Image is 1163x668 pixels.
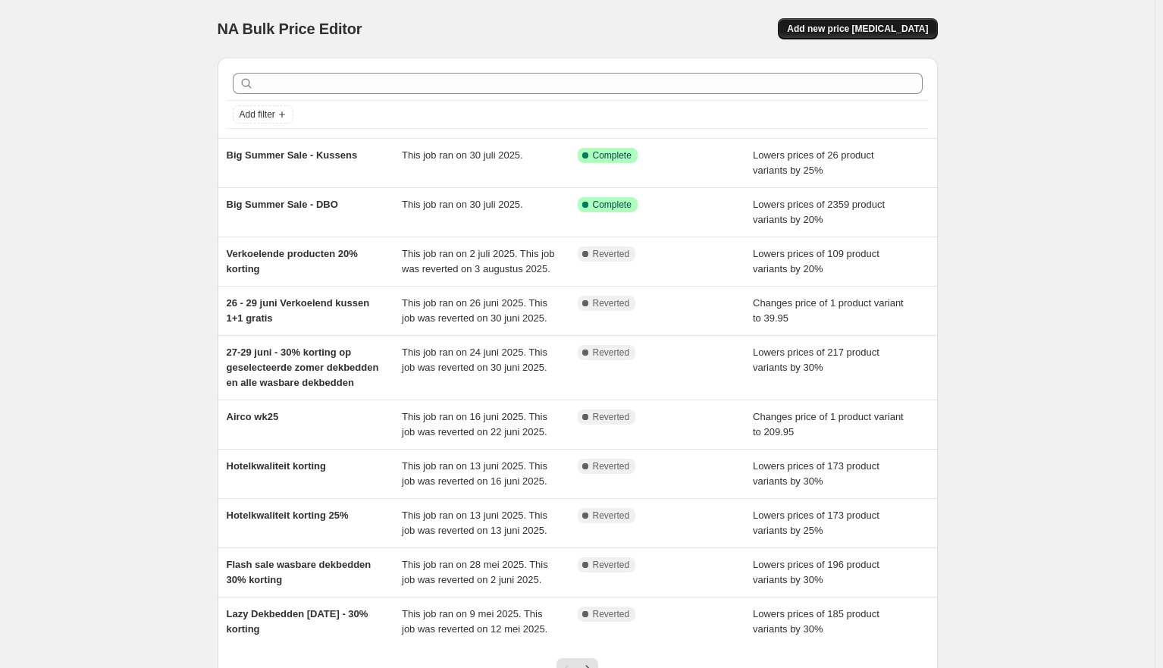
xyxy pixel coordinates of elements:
[402,248,554,274] span: This job ran on 2 juli 2025. This job was reverted on 3 augustus 2025.
[402,347,547,373] span: This job ran on 24 juni 2025. This job was reverted on 30 juni 2025.
[593,411,630,423] span: Reverted
[227,411,279,422] span: Airco wk25
[753,411,904,437] span: Changes price of 1 product variant to 209.95
[753,149,874,176] span: Lowers prices of 26 product variants by 25%
[753,347,879,373] span: Lowers prices of 217 product variants by 30%
[593,608,630,620] span: Reverted
[402,608,547,635] span: This job ran on 9 mei 2025. This job was reverted on 12 mei 2025.
[593,199,632,211] span: Complete
[753,248,879,274] span: Lowers prices of 109 product variants by 20%
[753,199,885,225] span: Lowers prices of 2359 product variants by 20%
[402,460,547,487] span: This job ran on 13 juni 2025. This job was reverted on 16 juni 2025.
[593,510,630,522] span: Reverted
[227,199,338,210] span: Big Summer Sale - DBO
[402,199,523,210] span: This job ran on 30 juli 2025.
[593,460,630,472] span: Reverted
[402,297,547,324] span: This job ran on 26 juni 2025. This job was reverted on 30 juni 2025.
[753,559,879,585] span: Lowers prices of 196 product variants by 30%
[593,559,630,571] span: Reverted
[227,149,358,161] span: Big Summer Sale - Kussens
[778,18,937,39] button: Add new price [MEDICAL_DATA]
[227,608,368,635] span: Lazy Dekbedden [DATE] - 30% korting
[787,23,928,35] span: Add new price [MEDICAL_DATA]
[593,248,630,260] span: Reverted
[227,248,358,274] span: Verkoelende producten 20% korting
[227,297,370,324] span: 26 - 29 juni Verkoelend kussen 1+1 gratis
[227,460,326,472] span: Hotelkwaliteit korting
[240,108,275,121] span: Add filter
[402,510,547,536] span: This job ran on 13 juni 2025. This job was reverted on 13 juni 2025.
[593,347,630,359] span: Reverted
[593,149,632,162] span: Complete
[402,559,548,585] span: This job ran on 28 mei 2025. This job was reverted on 2 juni 2025.
[753,297,904,324] span: Changes price of 1 product variant to 39.95
[227,510,349,521] span: Hotelkwaliteit korting 25%
[227,559,371,585] span: Flash sale wasbare dekbedden 30% korting
[233,105,293,124] button: Add filter
[753,460,879,487] span: Lowers prices of 173 product variants by 30%
[227,347,379,388] span: 27-29 juni - 30% korting op geselecteerde zomer dekbedden en alle wasbare dekbedden
[753,510,879,536] span: Lowers prices of 173 product variants by 25%
[593,297,630,309] span: Reverted
[402,149,523,161] span: This job ran on 30 juli 2025.
[753,608,879,635] span: Lowers prices of 185 product variants by 30%
[402,411,547,437] span: This job ran on 16 juni 2025. This job was reverted on 22 juni 2025.
[218,20,362,37] span: NA Bulk Price Editor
